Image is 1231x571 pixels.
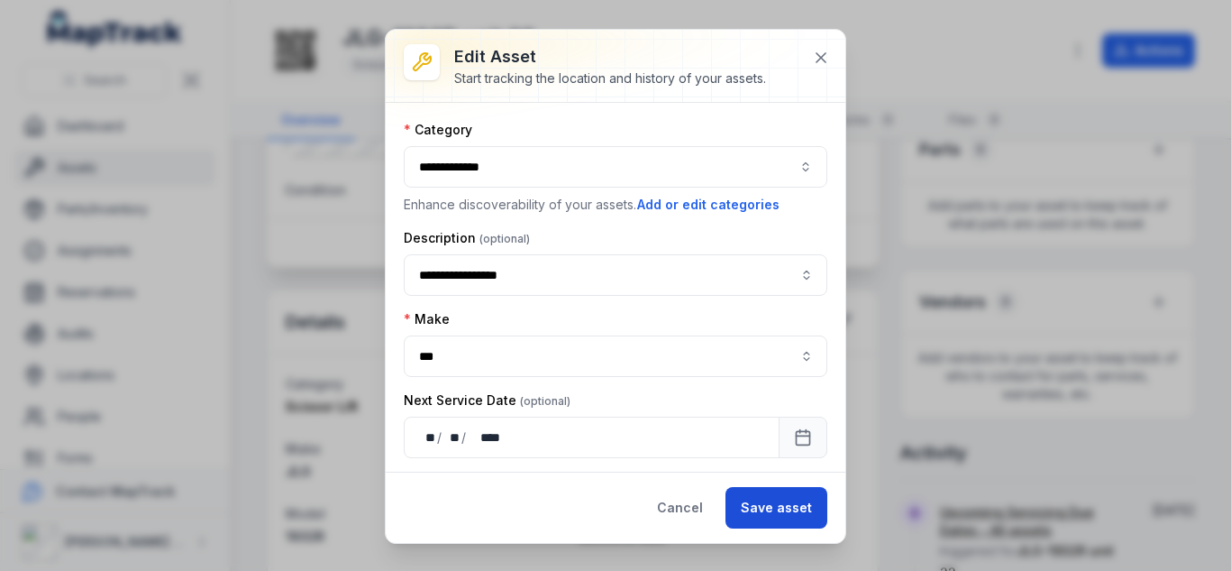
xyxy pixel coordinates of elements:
[636,195,780,215] button: Add or edit categories
[404,336,827,377] input: asset-edit:cf[9e2fc107-2520-4a87-af5f-f70990c66785]-label
[725,487,827,529] button: Save asset
[454,69,766,87] div: Start tracking the location and history of your assets.
[404,310,450,328] label: Make
[468,428,502,447] div: year,
[437,428,443,447] div: /
[461,428,468,447] div: /
[404,195,827,215] p: Enhance discoverability of your assets.
[642,487,718,529] button: Cancel
[454,44,766,69] h3: Edit asset
[404,229,530,247] label: Description
[404,121,472,139] label: Category
[443,428,461,447] div: month,
[419,428,437,447] div: day,
[404,391,570,410] label: Next Service Date
[779,417,827,458] button: Calendar
[404,254,827,296] input: asset-edit:description-label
